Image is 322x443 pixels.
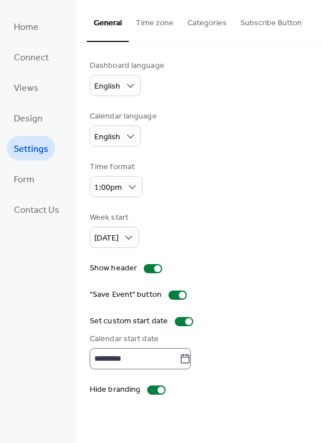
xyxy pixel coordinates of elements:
div: Week start [90,212,137,224]
span: Home [14,18,39,36]
a: Views [7,75,45,100]
div: Show header [90,262,137,274]
div: Calendar language [90,110,157,123]
a: Design [7,105,49,130]
div: Set custom start date [90,315,168,327]
span: Contact Us [14,201,59,219]
a: Form [7,166,41,191]
span: Connect [14,49,49,67]
span: English [94,79,120,94]
div: Calendar start date [90,333,305,345]
span: Settings [14,140,48,158]
a: Home [7,14,45,39]
div: "Save Event" button [90,289,162,301]
span: Views [14,79,39,97]
span: 1:00pm [94,180,122,196]
div: Dashboard language [90,60,164,72]
a: Settings [7,136,55,161]
div: Hide branding [90,384,140,396]
span: [DATE] [94,231,118,246]
a: Connect [7,44,56,69]
span: Form [14,171,34,189]
span: Design [14,110,43,128]
a: Contact Us [7,197,66,221]
span: English [94,129,120,145]
div: Time format [90,161,140,173]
